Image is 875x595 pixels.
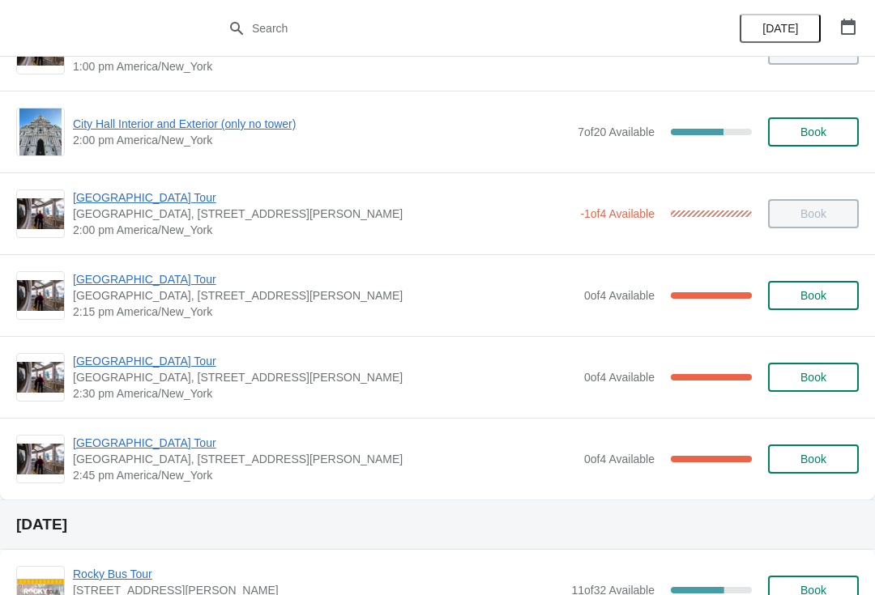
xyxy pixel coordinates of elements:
[16,516,859,533] h2: [DATE]
[73,435,576,451] span: [GEOGRAPHIC_DATA] Tour
[768,444,859,474] button: Book
[17,444,64,475] img: City Hall Tower Tour | City Hall Visitor Center, 1400 John F Kennedy Boulevard Suite 121, Philade...
[800,453,826,465] span: Book
[73,222,572,238] span: 2:00 pm America/New_York
[73,116,570,132] span: City Hall Interior and Exterior (only no tower)
[251,14,656,43] input: Search
[73,353,576,369] span: [GEOGRAPHIC_DATA] Tour
[800,125,826,138] span: Book
[73,58,572,74] span: 1:00 pm America/New_York
[768,363,859,392] button: Book
[73,304,576,320] span: 2:15 pm America/New_York
[73,189,572,206] span: [GEOGRAPHIC_DATA] Tour
[762,22,798,35] span: [DATE]
[73,271,576,287] span: [GEOGRAPHIC_DATA] Tour
[584,371,655,384] span: 0 of 4 Available
[73,467,576,483] span: 2:45 pm America/New_York
[19,108,62,155] img: City Hall Interior and Exterior (only no tower) | | 2:00 pm America/New_York
[73,287,576,304] span: [GEOGRAPHIC_DATA], [STREET_ADDRESS][PERSON_NAME]
[17,280,64,312] img: City Hall Tower Tour | City Hall Visitor Center, 1400 John F Kennedy Boulevard Suite 121, Philade...
[740,14,821,43] button: [DATE]
[17,362,64,393] img: City Hall Tower Tour | City Hall Visitor Center, 1400 John F Kennedy Boulevard Suite 121, Philade...
[584,289,655,302] span: 0 of 4 Available
[73,566,563,582] span: Rocky Bus Tour
[768,281,859,310] button: Book
[73,451,576,467] span: [GEOGRAPHIC_DATA], [STREET_ADDRESS][PERSON_NAME]
[584,453,655,465] span: 0 of 4 Available
[73,369,576,385] span: [GEOGRAPHIC_DATA], [STREET_ADDRESS][PERSON_NAME]
[578,125,655,138] span: 7 of 20 Available
[17,198,64,230] img: City Hall Tower Tour | City Hall Visitor Center, 1400 John F Kennedy Boulevard Suite 121, Philade...
[73,385,576,402] span: 2:30 pm America/New_York
[580,207,655,220] span: -1 of 4 Available
[800,289,826,302] span: Book
[73,206,572,222] span: [GEOGRAPHIC_DATA], [STREET_ADDRESS][PERSON_NAME]
[768,117,859,147] button: Book
[73,132,570,148] span: 2:00 pm America/New_York
[800,371,826,384] span: Book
